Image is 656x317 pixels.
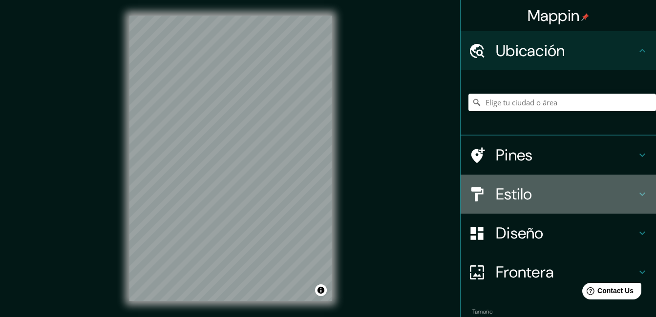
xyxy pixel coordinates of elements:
[496,262,636,282] h4: Frontera
[496,41,636,60] h4: Ubicación
[468,94,656,111] input: Elige tu ciudad o área
[496,145,636,165] h4: Pines
[496,223,636,243] h4: Diseño
[129,16,332,301] canvas: Mapa
[461,253,656,292] div: Frontera
[461,136,656,175] div: Pines
[569,279,645,306] iframe: Help widget launcher
[581,13,589,21] img: pin-icon.png
[472,308,492,316] label: Tamaño
[461,31,656,70] div: Ubicación
[496,184,636,204] h4: Estilo
[315,284,327,296] button: Alternar atribución
[528,5,580,26] font: Mappin
[461,214,656,253] div: Diseño
[461,175,656,214] div: Estilo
